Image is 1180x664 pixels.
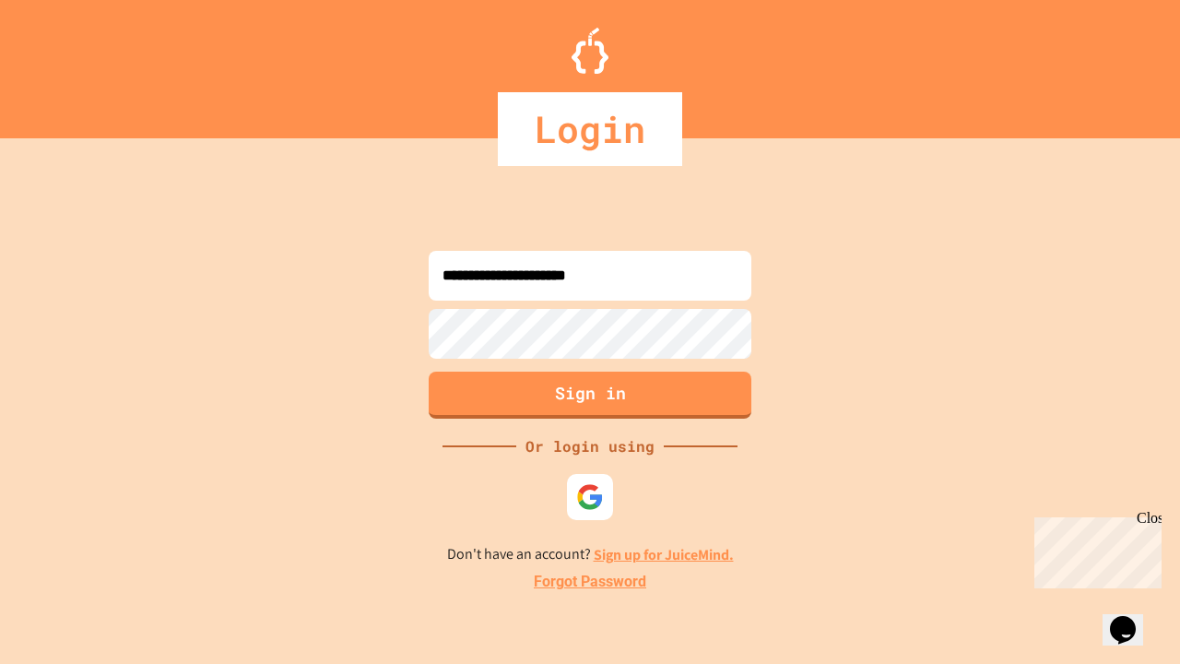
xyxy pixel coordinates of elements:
div: Login [498,92,682,166]
a: Sign up for JuiceMind. [594,545,734,564]
div: Chat with us now!Close [7,7,127,117]
a: Forgot Password [534,571,646,593]
iframe: chat widget [1027,510,1162,588]
div: Or login using [516,435,664,457]
p: Don't have an account? [447,543,734,566]
iframe: chat widget [1103,590,1162,646]
button: Sign in [429,372,751,419]
img: Logo.svg [572,28,608,74]
img: google-icon.svg [576,483,604,511]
